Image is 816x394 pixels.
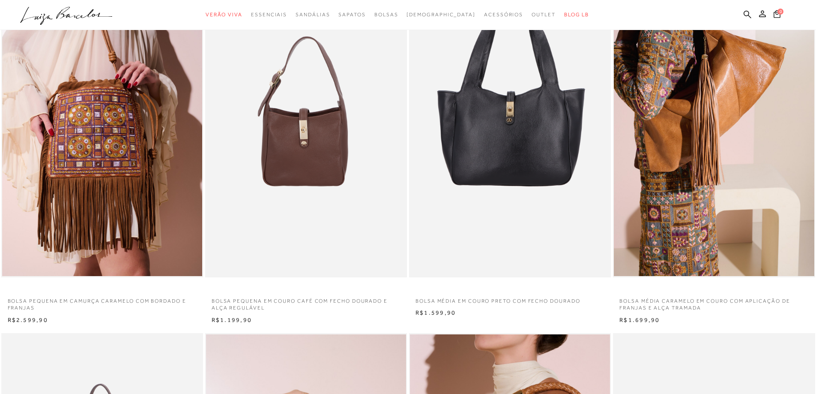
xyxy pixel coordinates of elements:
[251,7,287,23] a: categoryNavScreenReaderText
[1,292,203,312] a: BOLSA PEQUENA EM CAMURÇA CARAMELO COM BORDADO E FRANJAS
[777,9,783,15] span: 0
[484,12,523,18] span: Acessórios
[206,12,242,18] span: Verão Viva
[409,292,611,305] a: BOLSA MÉDIA EM COURO PRETO COM FECHO DOURADO
[407,7,475,23] a: noSubCategoriesText
[212,316,252,323] span: R$1.199,90
[407,12,475,18] span: [DEMOGRAPHIC_DATA]
[564,7,589,23] a: BLOG LB
[484,7,523,23] a: categoryNavScreenReaderText
[338,7,365,23] a: categoryNavScreenReaderText
[374,7,398,23] a: categoryNavScreenReaderText
[532,12,556,18] span: Outlet
[206,7,242,23] a: categoryNavScreenReaderText
[296,7,330,23] a: categoryNavScreenReaderText
[8,316,48,323] span: R$2.599,90
[564,12,589,18] span: BLOG LB
[619,316,660,323] span: R$1.699,90
[205,292,407,312] a: BOLSA PEQUENA EM COURO CAFÉ COM FECHO DOURADO E ALÇA REGULÁVEL
[374,12,398,18] span: Bolsas
[532,7,556,23] a: categoryNavScreenReaderText
[338,12,365,18] span: Sapatos
[251,12,287,18] span: Essenciais
[613,292,815,312] a: BOLSA MÉDIA CARAMELO EM COURO COM APLICAÇÃO DE FRANJAS E ALÇA TRAMADA
[771,9,783,21] button: 0
[415,309,456,316] span: R$1.599,90
[296,12,330,18] span: Sandálias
